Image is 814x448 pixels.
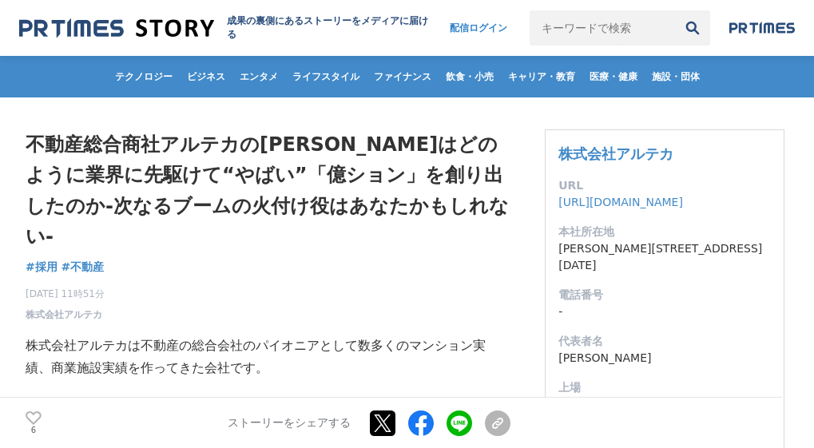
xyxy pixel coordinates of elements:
[367,70,438,83] span: ファイナンス
[228,416,351,430] p: ストーリーをシェアする
[181,56,232,97] a: ビジネス
[26,260,58,274] span: #採用
[233,70,284,83] span: エンタメ
[26,287,105,301] span: [DATE] 11時51分
[233,56,284,97] a: エンタメ
[558,287,771,303] dt: 電話番号
[434,10,523,46] a: 配信ログイン
[558,240,771,274] dd: [PERSON_NAME][STREET_ADDRESS][DATE]
[729,22,795,34] img: prtimes
[645,70,706,83] span: 施設・団体
[502,70,582,83] span: キャリア・教育
[286,70,366,83] span: ライフスタイル
[502,56,582,97] a: キャリア・教育
[227,14,435,42] h2: 成果の裏側にあるストーリーをメディアに届ける
[26,307,102,322] a: 株式会社アルテカ
[675,10,710,46] button: 検索
[286,56,366,97] a: ライフスタイル
[62,260,105,274] span: #不動産
[558,145,673,162] a: 株式会社アルテカ
[109,70,179,83] span: テクノロジー
[439,70,500,83] span: 飲食・小売
[26,259,58,276] a: #採用
[583,70,644,83] span: 医療・健康
[583,56,644,97] a: 医療・健康
[26,426,42,434] p: 6
[19,18,214,39] img: 成果の裏側にあるストーリーをメディアに届ける
[558,196,683,208] a: [URL][DOMAIN_NAME]
[558,177,771,194] dt: URL
[26,129,510,252] h1: 不動産総合商社アルテカの[PERSON_NAME]はどのように業界に先駆けて“やばい”「億ション」を創り出したのか-次なるブームの火付け役はあなたかもしれない-
[645,56,706,97] a: 施設・団体
[530,10,675,46] input: キーワードで検索
[558,379,771,396] dt: 上場
[558,303,771,320] dd: -
[26,335,510,381] p: 株式会社アルテカは不動産の総合会社のパイオニアとして数多くのマンション実績、商業施設実績を作ってきた会社です。
[558,224,771,240] dt: 本社所在地
[558,396,771,413] dd: 未上場
[367,56,438,97] a: ファイナンス
[558,350,771,367] dd: [PERSON_NAME]
[19,14,434,42] a: 成果の裏側にあるストーリーをメディアに届ける 成果の裏側にあるストーリーをメディアに届ける
[62,259,105,276] a: #不動産
[558,333,771,350] dt: 代表者名
[439,56,500,97] a: 飲食・小売
[181,70,232,83] span: ビジネス
[109,56,179,97] a: テクノロジー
